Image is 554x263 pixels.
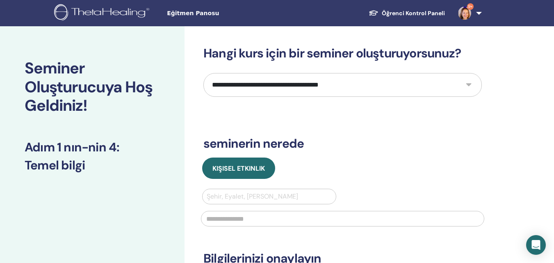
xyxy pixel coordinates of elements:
[25,59,160,115] h2: Seminer Oluşturucuya Hoş Geldiniz!
[467,3,474,10] span: 9+
[202,158,275,179] button: Kişisel Etkinlik
[25,140,160,155] h3: Adım 1 nın-nin 4 :
[526,235,546,255] div: Open Intercom Messenger
[167,9,290,18] span: Eğitmen Panosu
[203,46,482,61] h3: Hangi kurs için bir seminer oluşturuyorsunuz?
[203,136,482,151] h3: seminerin nerede
[54,4,152,23] img: logo.png
[458,7,471,20] img: default.jpg
[362,6,451,21] a: Öğrenci Kontrol Paneli
[369,9,378,16] img: graduation-cap-white.svg
[25,158,160,173] h3: Temel bilgi
[212,164,265,173] span: Kişisel Etkinlik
